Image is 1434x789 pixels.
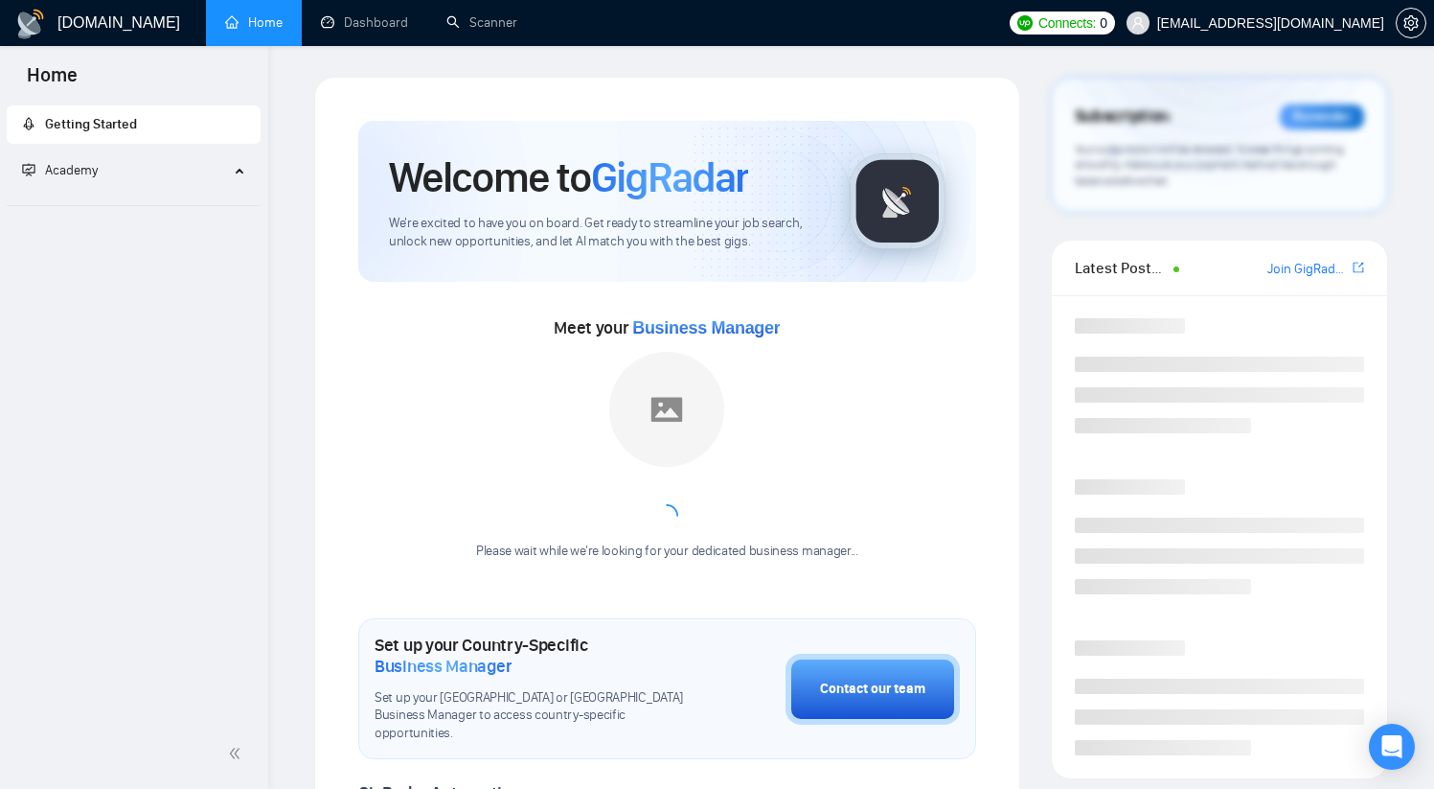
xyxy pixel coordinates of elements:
span: We're excited to have you on board. Get ready to streamline your job search, unlock new opportuni... [389,215,819,251]
div: Contact our team [820,679,925,700]
a: homeHome [225,14,283,31]
div: Reminder [1280,104,1364,129]
img: placeholder.png [609,352,724,467]
span: rocket [22,117,35,130]
span: Subscription [1075,101,1170,133]
img: upwork-logo.png [1017,15,1033,31]
a: Join GigRadar Slack Community [1267,259,1349,280]
span: export [1353,260,1364,275]
span: GigRadar [591,151,748,203]
span: loading [654,503,679,528]
span: Academy [22,162,98,178]
div: Please wait while we're looking for your dedicated business manager... [465,543,870,561]
span: user [1131,16,1145,30]
button: setting [1396,8,1426,38]
button: Contact our team [785,654,960,725]
h1: Set up your Country-Specific [375,635,690,677]
a: dashboardDashboard [321,14,408,31]
img: gigradar-logo.png [850,153,945,249]
a: searchScanner [446,14,517,31]
span: Your subscription will be renewed. To keep things running smoothly, make sure your payment method... [1075,142,1344,188]
span: Meet your [554,317,780,338]
span: Latest Posts from the GigRadar Community [1075,256,1169,280]
span: Business Manager [632,318,780,337]
span: Set up your [GEOGRAPHIC_DATA] or [GEOGRAPHIC_DATA] Business Manager to access country-specific op... [375,689,690,744]
span: Connects: [1038,12,1096,34]
span: Academy [45,162,98,178]
a: setting [1396,15,1426,31]
h1: Welcome to [389,151,748,203]
a: export [1353,259,1364,277]
li: Getting Started [7,105,261,144]
span: Business Manager [375,656,512,677]
img: logo [15,9,46,39]
span: fund-projection-screen [22,163,35,176]
span: double-left [228,744,247,763]
span: Getting Started [45,116,137,132]
span: Home [11,61,93,102]
div: Open Intercom Messenger [1369,724,1415,770]
span: 0 [1100,12,1107,34]
li: Academy Homepage [7,197,261,210]
span: setting [1397,15,1425,31]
